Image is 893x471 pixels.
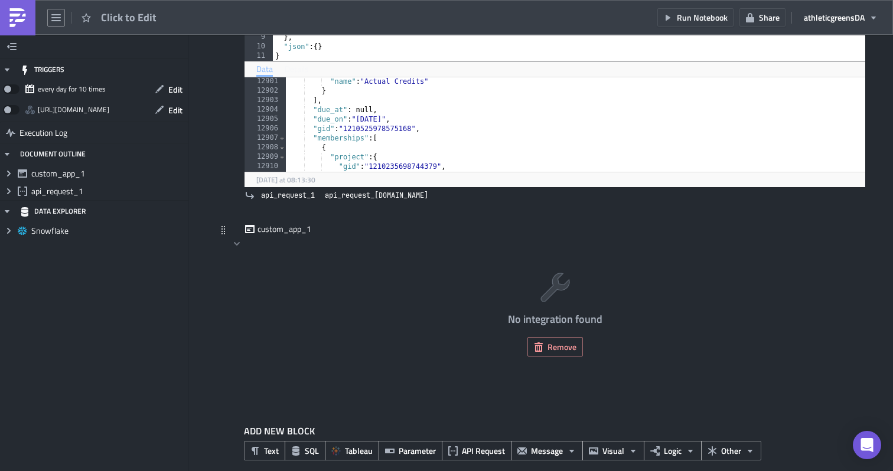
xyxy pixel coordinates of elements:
[739,8,786,27] button: Share
[399,444,436,457] span: Parameter
[508,313,602,325] h4: No integration found
[245,133,286,143] div: 12907
[244,424,866,438] label: ADD NEW BLOCK
[345,444,373,457] span: Tableau
[245,162,286,171] div: 12910
[462,444,505,457] span: API Request
[245,77,286,86] div: 12901
[245,171,286,181] div: 12911
[379,441,442,460] button: Parameter
[31,168,185,179] span: custom_app_1
[8,8,27,27] img: PushMetrics
[19,122,67,143] span: Execution Log
[602,444,624,457] span: Visual
[38,80,106,98] div: every day for 10 times
[527,337,583,356] button: Remove
[442,441,511,460] button: API Request
[701,441,761,460] button: Other
[31,225,185,236] span: Snowflake
[149,80,188,99] button: Edit
[245,143,286,152] div: 12908
[664,444,682,457] span: Logic
[798,8,884,27] button: athleticgreensDA
[258,223,312,235] span: custom_app_1
[244,441,285,460] button: Text
[245,51,273,61] div: 11
[258,189,318,201] a: api_request_1
[677,11,728,24] span: Run Notebook
[759,11,780,24] span: Share
[168,83,182,96] span: Edit
[245,105,286,115] div: 12904
[149,101,188,119] button: Edit
[20,201,86,222] div: DATA EXPLORER
[644,441,702,460] button: Logic
[31,186,185,197] span: api_request_1
[264,444,279,457] span: Text
[853,431,881,459] div: Open Intercom Messenger
[511,441,583,460] button: Message
[230,237,244,251] button: Hide content
[582,441,644,460] button: Visual
[325,189,428,201] span: api_request_[DOMAIN_NAME]
[20,59,64,80] div: TRIGGERS
[256,61,273,77] div: Data
[261,189,315,201] span: api_request_1
[38,101,109,119] div: https://pushmetrics.io/api/v1/report/w3lAZ2Xo8K/webhook?token=7b69d61a90e0444e95cae7be2fa10959
[245,96,286,105] div: 12903
[245,42,273,51] div: 10
[325,441,379,460] button: Tableau
[245,152,286,162] div: 12909
[245,86,286,96] div: 12902
[101,10,158,25] span: Click to Edit
[547,341,576,353] span: Remove
[245,32,273,42] div: 9
[657,8,734,27] button: Run Notebook
[321,189,432,201] a: api_request_[DOMAIN_NAME]
[256,174,315,185] span: [DATE] at 08:13:30
[721,444,741,457] span: Other
[245,115,286,124] div: 12905
[20,143,86,165] div: DOCUMENT OUTLINE
[531,444,563,457] span: Message
[285,441,325,460] button: SQL
[168,104,182,116] span: Edit
[804,11,865,24] span: athleticgreens DA
[305,444,319,457] span: SQL
[245,124,286,133] div: 12906
[285,61,309,77] div: Details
